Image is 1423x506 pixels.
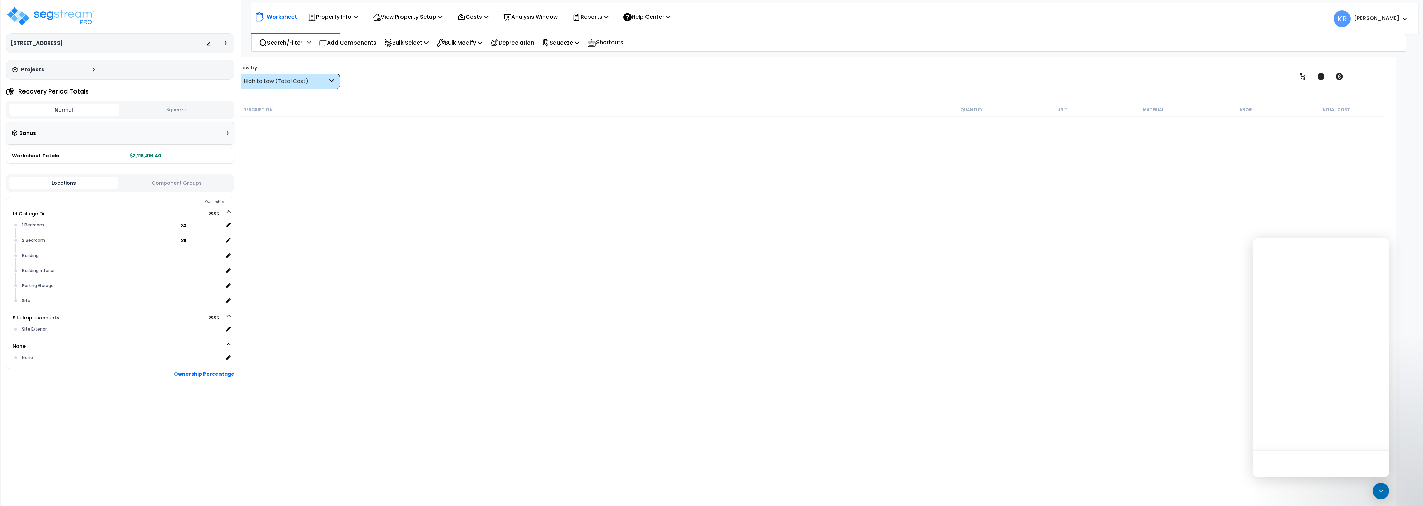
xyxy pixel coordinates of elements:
[267,12,297,21] p: Worksheet
[12,152,60,159] span: Worksheet Totals:
[184,223,186,228] small: 2
[238,64,340,71] div: View by:
[130,152,161,159] b: 2,115,416.40
[487,35,538,51] div: Depreciation
[308,12,358,21] p: Property Info
[244,78,328,85] div: High to Low (Total Cost)
[184,238,186,243] small: 8
[181,221,223,230] span: location multiplier
[384,38,429,47] p: Bulk Select
[1354,15,1399,22] b: [PERSON_NAME]
[20,325,223,333] div: Site Exterior
[319,38,376,47] p: Add Components
[174,371,234,377] b: Ownership Percentage
[490,38,534,47] p: Depreciation
[20,236,181,244] div: 2 Bedroom
[20,354,223,362] div: None
[9,104,119,116] button: Normal
[587,38,623,48] p: Shortcuts
[20,267,223,275] div: Building Interior
[20,198,234,206] div: Ownership
[437,38,482,47] p: Bulk Modify
[1373,483,1389,499] div: Open Intercom Messenger
[19,131,36,136] h3: Bonus
[572,12,609,21] p: Reports
[13,343,26,350] a: None
[960,107,983,113] small: Quantity
[542,38,579,47] p: Squeeze
[20,282,223,290] div: Parking Garage
[11,40,63,47] h3: [STREET_ADDRESS]
[20,252,223,260] div: Building
[457,12,489,21] p: Costs
[21,66,44,73] h3: Projects
[623,12,671,21] p: Help Center
[20,221,181,229] div: 1 Bedroom
[181,236,223,245] span: location multiplier
[243,107,273,113] small: Description
[9,177,118,189] button: Locations
[20,297,223,305] div: Site
[503,12,558,21] p: Analysis Window
[1143,107,1164,113] small: Material
[259,38,302,47] p: Search/Filter
[13,210,45,217] a: 19 College Dr 100.0%
[1321,107,1350,113] small: Initial Cost
[315,35,380,51] div: Add Components
[1057,107,1067,113] small: Unit
[18,88,89,95] h4: Recovery Period Totals
[1237,107,1252,113] small: Labor
[584,34,627,51] div: Shortcuts
[1334,10,1351,27] span: KR
[207,314,225,322] span: 100.0%
[121,104,232,116] button: Squeeze
[181,237,186,244] b: x
[122,179,231,187] button: Component Groups
[13,314,59,321] a: Site Improvements 100.0%
[207,209,225,218] span: 100.0%
[6,6,95,27] img: logo_pro_r.png
[373,12,443,21] p: View Property Setup
[181,222,186,229] b: x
